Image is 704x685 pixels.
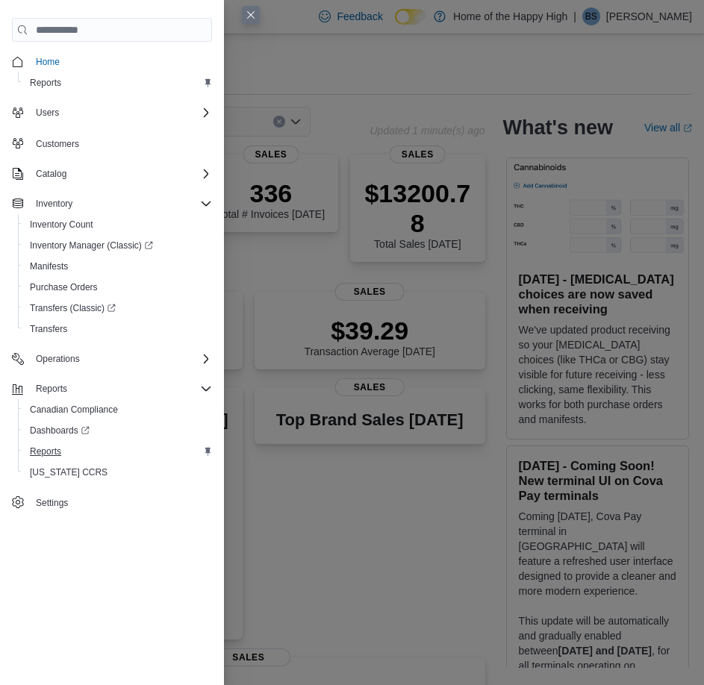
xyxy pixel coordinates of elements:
span: Manifests [30,260,68,272]
button: Inventory [30,195,78,213]
span: [US_STATE] CCRS [30,466,108,478]
a: Home [30,53,66,71]
span: Inventory Count [24,216,212,234]
button: Operations [30,350,86,368]
a: Purchase Orders [24,278,104,296]
span: Reports [30,445,61,457]
button: Reports [6,378,218,399]
span: Customers [30,134,212,152]
a: Reports [24,74,67,92]
span: Reports [30,380,212,398]
span: Manifests [24,257,212,275]
span: Purchase Orders [24,278,212,296]
span: Inventory Count [30,219,93,231]
button: Settings [6,492,218,513]
button: Canadian Compliance [18,399,218,420]
span: Catalog [36,168,66,180]
span: Operations [30,350,212,368]
button: Purchase Orders [18,277,218,298]
button: Users [6,102,218,123]
button: Home [6,51,218,72]
button: Transfers [18,319,218,340]
span: Transfers [30,323,67,335]
button: Inventory Count [18,214,218,235]
span: Customers [36,138,79,150]
a: Transfers (Classic) [18,298,218,319]
a: Transfers [24,320,73,338]
button: Operations [6,348,218,369]
button: Reports [18,441,218,462]
button: Reports [18,72,218,93]
button: Catalog [30,165,72,183]
span: Transfers [24,320,212,338]
span: Inventory [36,198,72,210]
span: Catalog [30,165,212,183]
span: Reports [30,77,61,89]
a: Inventory Manager (Classic) [24,237,159,254]
span: Reports [24,74,212,92]
span: Transfers (Classic) [30,302,116,314]
span: Inventory Manager (Classic) [24,237,212,254]
span: Inventory Manager (Classic) [30,240,153,251]
span: Washington CCRS [24,463,212,481]
button: Users [30,104,65,122]
a: Transfers (Classic) [24,299,122,317]
button: Customers [6,132,218,154]
span: Purchase Orders [30,281,98,293]
span: Settings [30,493,212,512]
span: Operations [36,353,80,365]
a: Customers [30,135,85,153]
a: Inventory Manager (Classic) [18,235,218,256]
span: Canadian Compliance [24,401,212,419]
span: Home [36,56,60,68]
a: [US_STATE] CCRS [24,463,113,481]
span: Users [30,104,212,122]
span: Dashboards [30,425,90,437]
button: Close this dialog [242,6,260,24]
button: [US_STATE] CCRS [18,462,218,483]
span: Reports [36,383,67,395]
span: Canadian Compliance [30,404,118,416]
a: Reports [24,442,67,460]
button: Reports [30,380,73,398]
button: Manifests [18,256,218,277]
nav: Complex example [12,45,212,516]
span: Reports [24,442,212,460]
span: Users [36,107,59,119]
button: Inventory [6,193,218,214]
a: Dashboards [18,420,218,441]
span: Dashboards [24,422,212,440]
a: Canadian Compliance [24,401,124,419]
span: Inventory [30,195,212,213]
span: Home [30,52,212,71]
a: Dashboards [24,422,96,440]
a: Settings [30,494,74,512]
a: Manifests [24,257,74,275]
button: Catalog [6,163,218,184]
a: Inventory Count [24,216,99,234]
span: Settings [36,497,68,509]
span: Transfers (Classic) [24,299,212,317]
